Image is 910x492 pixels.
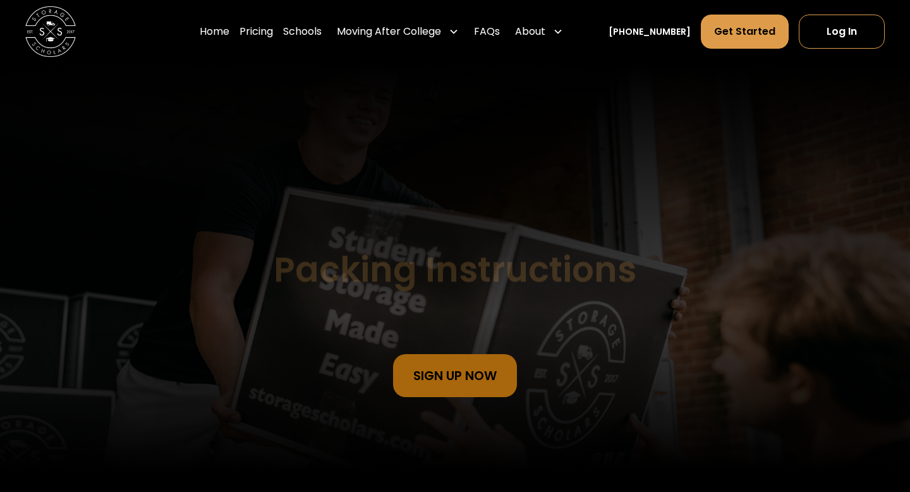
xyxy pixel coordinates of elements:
[283,14,322,49] a: Schools
[25,6,76,57] a: home
[510,14,568,49] div: About
[332,14,464,49] div: Moving After College
[25,6,76,57] img: Storage Scholars main logo
[413,369,497,382] div: sign Up Now
[515,24,545,39] div: About
[274,250,636,289] h1: Packing Instructions
[337,24,441,39] div: Moving After College
[393,354,517,397] a: sign Up Now
[240,14,273,49] a: Pricing
[799,15,885,49] a: Log In
[609,25,691,39] a: [PHONE_NUMBER]
[701,15,789,49] a: Get Started
[200,14,229,49] a: Home
[474,14,500,49] a: FAQs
